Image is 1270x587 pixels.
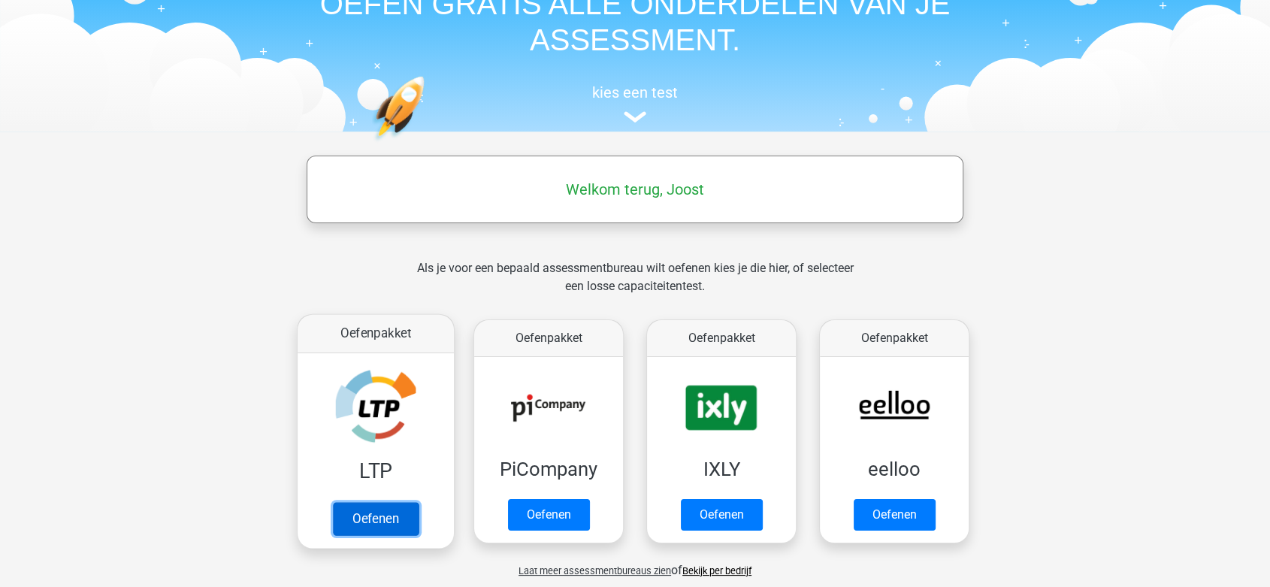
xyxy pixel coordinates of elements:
div: of [289,549,981,579]
a: Oefenen [333,502,419,535]
a: Oefenen [681,499,763,531]
h5: kies een test [289,83,981,101]
a: kies een test [289,83,981,123]
div: Als je voor een bepaald assessmentbureau wilt oefenen kies je die hier, of selecteer een losse ca... [404,259,865,313]
span: Laat meer assessmentbureaus zien [519,565,671,576]
a: Oefenen [854,499,936,531]
a: Oefenen [508,499,590,531]
h5: Welkom terug, Joost [314,180,956,198]
img: oefenen [372,76,482,212]
a: Bekijk per bedrijf [682,565,751,576]
img: assessment [624,111,646,123]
